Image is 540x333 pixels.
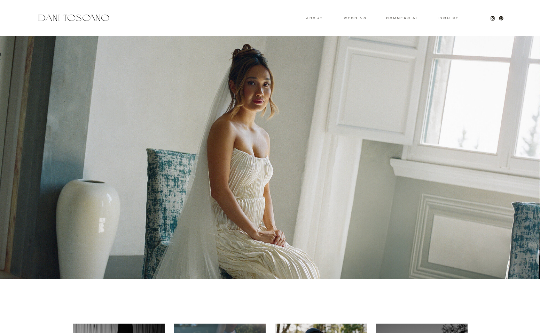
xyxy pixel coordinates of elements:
[344,17,367,19] a: wedding
[306,17,321,19] a: About
[437,17,460,20] a: Inquire
[386,17,418,19] a: commercial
